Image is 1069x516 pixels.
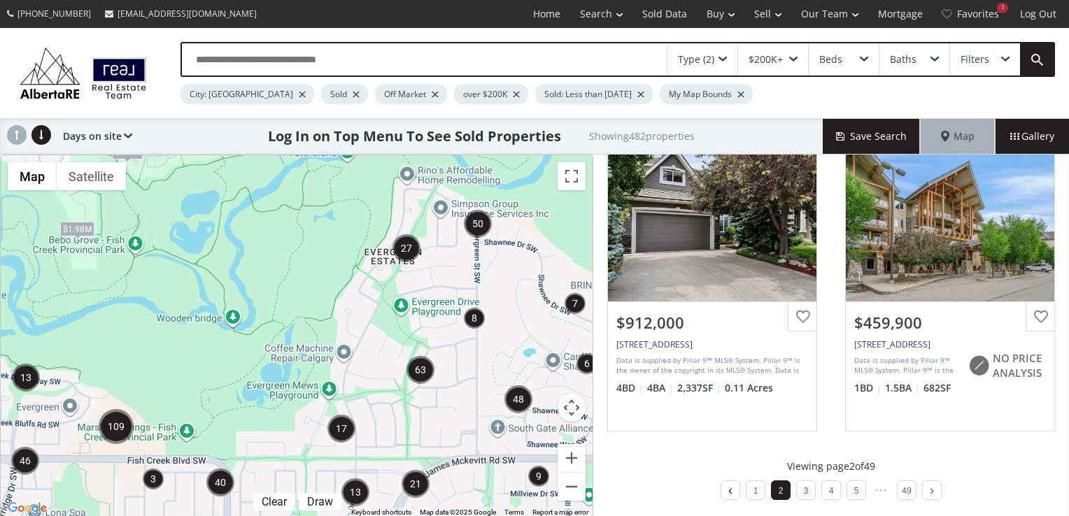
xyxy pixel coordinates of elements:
[753,486,758,496] a: 1
[143,468,164,489] div: 3
[923,381,951,395] span: 682 SF
[558,394,586,422] button: Map camera controls
[454,84,528,104] div: over $200K
[589,131,695,141] h2: Showing 482 properties
[854,381,882,395] span: 1 BD
[12,364,40,392] div: 13
[647,381,674,395] span: 4 BA
[965,352,993,380] img: rating icon
[902,486,911,496] a: 49
[576,353,597,374] div: 6
[890,55,916,64] div: Baths
[823,119,921,154] button: Save Search
[180,84,314,104] div: City: [GEOGRAPHIC_DATA]
[558,473,586,501] button: Zoom out
[993,351,1046,381] span: NO PRICE ANALYSIS
[677,381,721,395] span: 2,337 SF
[327,415,355,443] div: 17
[616,312,808,334] div: $912,000
[854,355,961,376] div: Data is supplied by Pillar 9™ MLS® System. Pillar 9™ is the owner of the copyright in its MLS® Sy...
[725,381,773,395] span: 0.11 Acres
[749,55,783,64] div: $200K+
[268,127,561,146] h1: Log In on Top Menu To See Sold Properties
[885,381,920,395] span: 1.5 BA
[961,55,989,64] div: Filters
[420,508,496,516] span: Map data ©2025 Google
[558,162,586,190] button: Toggle fullscreen view
[997,3,1008,13] div: 1
[779,486,784,496] a: 2
[1010,129,1054,143] span: Gallery
[504,385,532,413] div: 48
[854,338,1046,350] div: 2330 Fish Creek Boulevard SW #2155, Calgary, AB T2Y 0L1
[258,495,290,508] div: Clear
[57,162,126,190] button: Show satellite imagery
[392,234,420,262] div: 27
[528,466,549,487] div: 9
[921,119,995,154] div: Map
[464,210,492,238] div: 50
[56,119,132,154] div: Days on site
[593,112,831,445] a: $912,000[STREET_ADDRESS]Data is supplied by Pillar 9™ MLS® System. Pillar 9™ is the owner of the ...
[535,84,653,104] div: Sold: Less than [DATE]
[532,508,588,516] a: Report a map error
[304,495,337,508] div: Draw
[829,486,834,496] a: 4
[299,495,341,508] div: Click to draw.
[831,112,1069,445] a: $459,900[STREET_ADDRESS]Data is supplied by Pillar 9™ MLS® System. Pillar 9™ is the owner of the ...
[321,84,368,104] div: Sold
[804,486,809,496] a: 3
[112,145,143,159] div: $480K
[660,84,753,104] div: My Map Bounds
[118,8,257,20] span: [EMAIL_ADDRESS][DOMAIN_NAME]
[464,308,485,329] div: 8
[11,447,39,475] div: 46
[565,293,586,314] div: 7
[8,162,57,190] button: Show street map
[678,55,714,64] div: Type (2)
[854,312,1046,334] div: $459,900
[402,470,430,498] div: 21
[406,356,434,384] div: 63
[14,44,153,101] img: Logo
[341,478,369,506] div: 13
[995,119,1069,154] div: Gallery
[941,129,975,143] span: Map
[819,55,842,64] div: Beds
[504,508,524,516] a: Terms
[616,338,808,350] div: 14253 Evergreen View SW, Calgary, AB T2Y 3B1
[787,459,875,473] p: Viewing page 2 of 49
[99,409,134,444] div: 109
[854,486,859,496] a: 5
[17,8,91,20] span: [PHONE_NUMBER]
[206,468,234,496] div: 40
[98,1,264,27] a: [EMAIL_ADDRESS][DOMAIN_NAME]
[253,495,295,508] div: Click to clear.
[616,355,805,376] div: Data is supplied by Pillar 9™ MLS® System. Pillar 9™ is the owner of the copyright in its MLS® Sy...
[616,381,644,395] span: 4 BD
[60,222,94,236] div: $1.98M
[558,444,586,472] button: Zoom in
[375,84,447,104] div: Off Market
